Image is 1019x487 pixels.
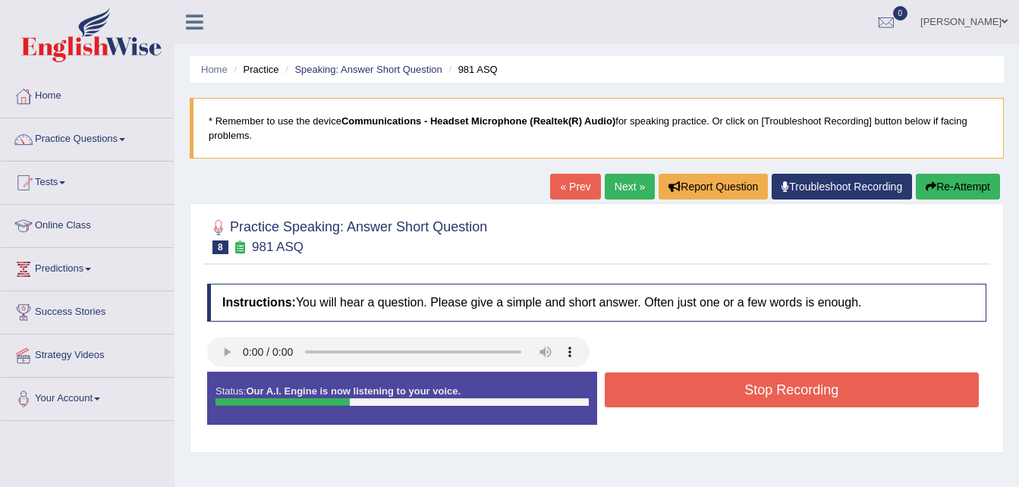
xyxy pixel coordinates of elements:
b: Communications - Headset Microphone (Realtek(R) Audio) [341,115,615,127]
button: Report Question [659,174,768,200]
a: Next » [605,174,655,200]
a: Online Class [1,205,174,243]
li: Practice [230,62,278,77]
small: 981 ASQ [252,240,303,254]
a: Home [1,75,174,113]
a: Tests [1,162,174,200]
button: Stop Recording [605,372,980,407]
blockquote: * Remember to use the device for speaking practice. Or click on [Troubleshoot Recording] button b... [190,98,1004,159]
h4: You will hear a question. Please give a simple and short answer. Often just one or a few words is... [207,284,986,322]
a: Predictions [1,248,174,286]
strong: Our A.I. Engine is now listening to your voice. [246,385,461,397]
a: Strategy Videos [1,335,174,372]
a: Speaking: Answer Short Question [294,64,442,75]
b: Instructions: [222,296,296,309]
span: 0 [893,6,908,20]
button: Re-Attempt [916,174,1000,200]
a: Practice Questions [1,118,174,156]
a: « Prev [550,174,600,200]
a: Success Stories [1,291,174,329]
a: Home [201,64,228,75]
div: Status: [207,372,597,425]
li: 981 ASQ [445,62,497,77]
h2: Practice Speaking: Answer Short Question [207,216,487,254]
a: Your Account [1,378,174,416]
small: Exam occurring question [232,240,248,255]
a: Troubleshoot Recording [772,174,912,200]
span: 8 [212,240,228,254]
